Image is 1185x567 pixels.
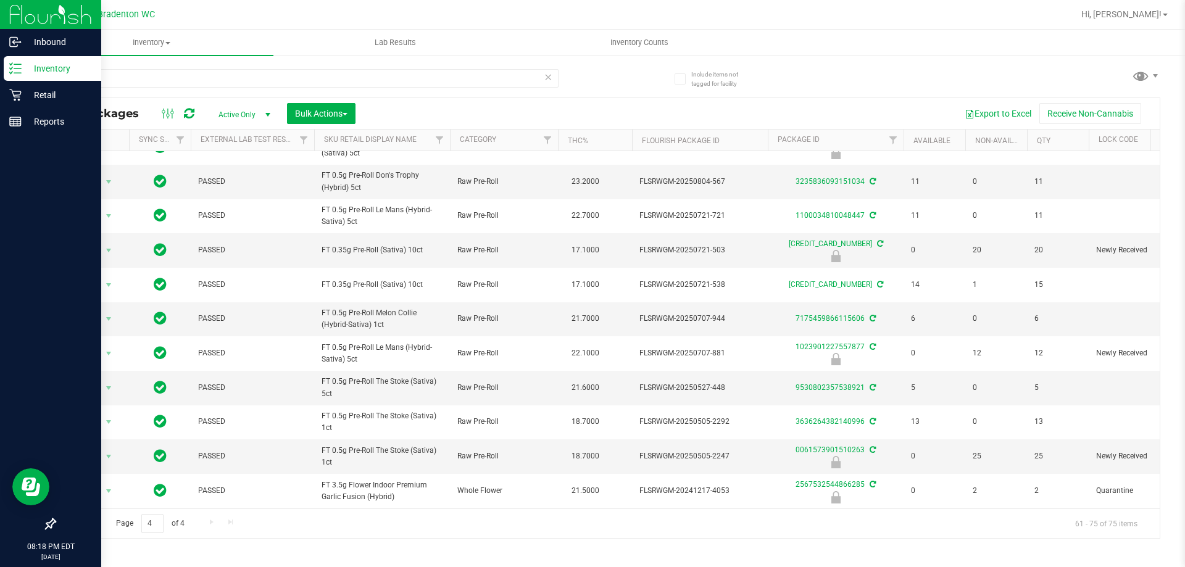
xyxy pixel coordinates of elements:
span: 0 [973,176,1020,188]
a: 2567532544866285 [796,480,865,489]
span: 5 [911,382,958,394]
span: select [101,173,117,191]
span: 23.2000 [565,173,605,191]
span: Whole Flower [457,485,551,497]
a: Inventory Counts [517,30,761,56]
span: 5 [1034,382,1081,394]
inline-svg: Inventory [9,62,22,75]
span: Sync from Compliance System [868,445,876,454]
a: Filter [294,130,314,151]
span: 21.7000 [565,310,605,328]
span: Raw Pre-Roll [457,313,551,325]
span: PASSED [198,347,307,359]
span: Sync from Compliance System [868,417,876,426]
a: Package ID [778,135,820,144]
span: Include items not tagged for facility [691,70,753,88]
span: FLSRWGM-20250721-503 [639,244,760,256]
a: 3636264382140996 [796,417,865,426]
span: Newly Received [1096,450,1174,462]
span: 12 [1034,347,1081,359]
span: 20 [973,244,1020,256]
span: 18.7000 [565,447,605,465]
span: Quarantine [1096,485,1174,497]
span: FT 3.5g Flower Indoor Premium Garlic Fusion (Hybrid) [322,479,443,503]
span: Bulk Actions [295,109,347,118]
span: FT 0.5g Pre-Roll The Stoke (Sativa) 1ct [322,445,443,468]
span: FLSRWGM-20250707-944 [639,313,760,325]
span: 11 [911,210,958,221]
p: Retail [22,88,96,102]
span: 0 [911,450,958,462]
a: 9530802357538921 [796,383,865,392]
span: 13 [1034,416,1081,428]
a: Filter [538,130,558,151]
span: 0 [973,210,1020,221]
span: 25 [973,450,1020,462]
a: 7175459866115606 [796,314,865,323]
span: FLSRWGM-20250505-2292 [639,416,760,428]
span: Sync from Compliance System [868,342,876,351]
a: Lab Results [273,30,517,56]
span: FT 0.5g Pre-Roll Don's Trophy (Hybrid) 5ct [322,170,443,193]
a: Filter [430,130,450,151]
span: In Sync [154,207,167,224]
a: THC% [568,136,588,145]
p: 08:18 PM EDT [6,541,96,552]
span: Bradenton WC [98,9,155,20]
span: In Sync [154,379,167,396]
span: 18.7000 [565,413,605,431]
span: FLSRWGM-20250721-538 [639,279,760,291]
span: select [101,482,117,500]
span: select [101,379,117,397]
a: Lock Code [1099,135,1138,144]
span: In Sync [154,413,167,430]
span: 12 [973,347,1020,359]
span: Raw Pre-Roll [457,450,551,462]
span: Sync from Compliance System [868,383,876,392]
span: 13 [911,416,958,428]
span: 61 - 75 of 75 items [1065,514,1147,532]
a: Qty [1037,136,1050,145]
p: Reports [22,114,96,129]
span: FT 0.35g Pre-Roll (Sativa) 10ct [322,244,443,256]
span: 1 [973,279,1020,291]
span: 0 [973,313,1020,325]
a: Sku Retail Display Name [324,135,417,144]
span: 21.5000 [565,482,605,500]
a: Non-Available [975,136,1030,145]
span: 14 [911,279,958,291]
input: 4 [141,514,164,533]
span: FT 0.5g Pre-Roll The Stoke (Sativa) 1ct [322,410,443,434]
span: select [101,276,117,294]
a: Available [913,136,950,145]
span: PASSED [198,176,307,188]
span: 0 [911,485,958,497]
span: FLSRWGM-20250804-567 [639,176,760,188]
span: 0 [911,347,958,359]
a: 1023901227557877 [796,342,865,351]
inline-svg: Inbound [9,36,22,48]
span: In Sync [154,310,167,327]
span: PASSED [198,244,307,256]
span: PASSED [198,450,307,462]
span: Raw Pre-Roll [457,382,551,394]
span: 2 [1034,485,1081,497]
span: Sync from Compliance System [875,239,883,248]
a: [CREDIT_CARD_NUMBER] [789,280,872,289]
span: PASSED [198,382,307,394]
span: FT 0.5g Pre-Roll Melon Collie (Hybrid-Sativa) 1ct [322,307,443,331]
span: 22.1000 [565,344,605,362]
span: Raw Pre-Roll [457,244,551,256]
span: PASSED [198,210,307,221]
a: Inventory [30,30,273,56]
span: FLSRWGM-20250527-448 [639,382,760,394]
span: Raw Pre-Roll [457,416,551,428]
span: In Sync [154,173,167,190]
span: In Sync [154,344,167,362]
a: External Lab Test Result [201,135,297,144]
a: Sync Status [139,135,186,144]
input: Search Package ID, Item Name, SKU, Lot or Part Number... [54,69,559,88]
inline-svg: Retail [9,89,22,101]
a: [CREDIT_CARD_NUMBER] [789,239,872,248]
span: 15 [1034,279,1081,291]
